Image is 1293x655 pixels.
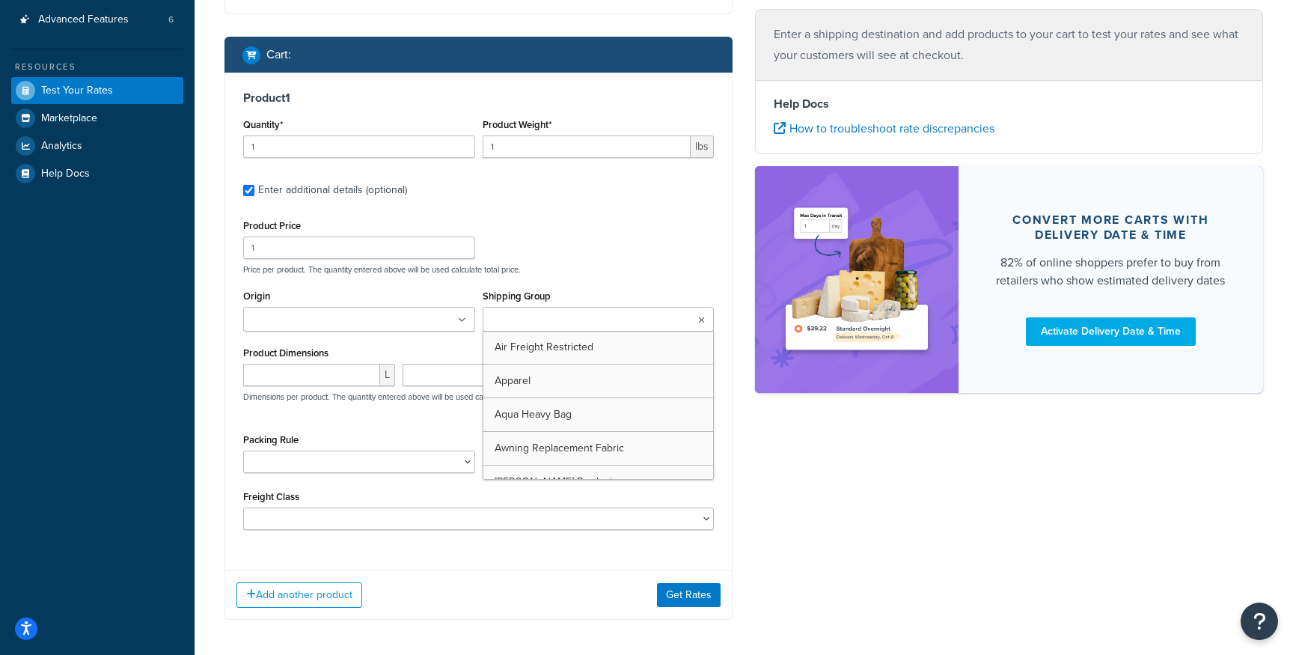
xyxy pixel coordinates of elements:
span: Apparel [495,373,531,389]
a: Awning Replacement Fabric [483,432,714,465]
span: Analytics [41,140,82,153]
span: lbs [691,135,714,158]
div: 82% of online shoppers prefer to buy from retailers who show estimated delivery dates [994,254,1227,290]
span: Marketplace [41,112,97,125]
span: Test Your Rates [41,85,113,97]
div: Convert more carts with delivery date & time [994,213,1227,243]
a: Advanced Features6 [11,6,183,34]
img: feature-image-ddt-36eae7f7280da8017bfb280eaccd9c446f90b1fe08728e4019434db127062ab4.png [777,189,936,370]
div: Enter additional details (optional) [258,180,407,201]
input: 0.00 [483,135,691,158]
button: Open Resource Center [1241,603,1278,640]
label: Freight Class [243,491,299,502]
input: 0 [243,135,475,158]
p: Price per product. The quantity entered above will be used calculate total price. [239,264,718,275]
a: Aqua Heavy Bag [483,398,714,431]
a: [PERSON_NAME] Products [483,466,714,499]
a: Help Docs [11,160,183,187]
label: Product Weight* [483,119,551,130]
span: Awning Replacement Fabric [495,440,624,456]
a: Analytics [11,132,183,159]
span: [PERSON_NAME] Products [495,474,618,490]
label: Origin [243,290,270,302]
div: Resources [11,61,183,73]
button: Add another product [236,582,362,608]
h2: Cart : [266,48,291,61]
a: Apparel [483,365,714,397]
p: Dimensions per product. The quantity entered above will be used calculate total volume. [239,392,553,402]
label: Packing Rule [243,434,299,445]
a: Air Freight Restricted [483,331,714,364]
a: Activate Delivery Date & Time [1026,317,1196,346]
span: Aqua Heavy Bag [495,406,572,422]
span: Advanced Features [38,13,129,26]
input: Enter additional details (optional) [243,185,254,196]
h3: Product 1 [243,91,714,106]
span: Help Docs [41,168,90,180]
span: L [380,364,395,386]
label: Product Dimensions [243,347,328,359]
span: Air Freight Restricted [495,339,593,355]
li: Advanced Features [11,6,183,34]
label: Shipping Group [483,290,551,302]
a: How to troubleshoot rate discrepancies [774,120,994,137]
label: Product Price [243,220,301,231]
a: Test Your Rates [11,77,183,104]
a: Marketplace [11,105,183,132]
p: Enter a shipping destination and add products to your cart to test your rates and see what your c... [774,24,1244,66]
button: Get Rates [657,583,721,607]
h4: Help Docs [774,95,1244,113]
label: Quantity* [243,119,283,130]
span: 6 [168,13,174,26]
